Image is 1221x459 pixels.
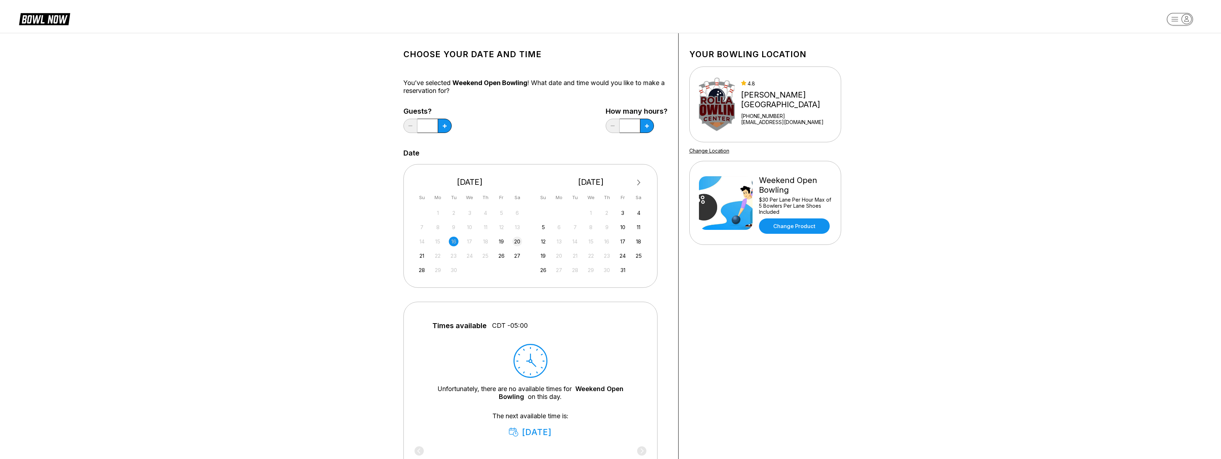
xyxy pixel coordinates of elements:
[465,222,475,232] div: Not available Wednesday, September 10th, 2025
[586,251,596,261] div: Not available Wednesday, October 22nd, 2025
[633,177,645,188] button: Next Month
[449,237,458,246] div: Not available Tuesday, September 16th, 2025
[602,208,612,218] div: Not available Thursday, October 2nd, 2025
[759,218,830,234] a: Change Product
[741,80,838,87] div: 4.8
[433,237,443,246] div: Not available Monday, September 15th, 2025
[425,412,636,437] div: The next available time is:
[586,265,596,275] div: Not available Wednesday, October 29th, 2025
[497,193,506,202] div: Fr
[465,208,475,218] div: Not available Wednesday, September 3rd, 2025
[699,176,753,230] img: Weekend Open Bowling
[618,193,627,202] div: Fr
[759,197,832,215] div: $30 Per Lane Per Hour Max of 5 Bowlers Per Lane Shoes Included
[465,251,475,261] div: Not available Wednesday, September 24th, 2025
[417,193,427,202] div: Su
[425,385,636,401] div: Unfortunately, there are no available times for on this day.
[570,222,580,232] div: Not available Tuesday, October 7th, 2025
[481,193,490,202] div: Th
[465,237,475,246] div: Not available Wednesday, September 17th, 2025
[759,176,832,195] div: Weekend Open Bowling
[602,265,612,275] div: Not available Thursday, October 30th, 2025
[618,265,627,275] div: Choose Friday, October 31st, 2025
[403,79,667,95] div: You’ve selected ! What date and time would you like to make a reservation for?
[499,385,624,400] a: Weekend Open Bowling
[570,237,580,246] div: Not available Tuesday, October 14th, 2025
[403,49,667,59] h1: Choose your Date and time
[699,78,735,131] img: Rolla Bowling Center
[554,265,564,275] div: Not available Monday, October 27th, 2025
[433,208,443,218] div: Not available Monday, September 1st, 2025
[492,322,528,330] span: CDT -05:00
[512,237,522,246] div: Choose Saturday, September 20th, 2025
[554,251,564,261] div: Not available Monday, October 20th, 2025
[497,237,506,246] div: Choose Friday, September 19th, 2025
[433,251,443,261] div: Not available Monday, September 22nd, 2025
[570,251,580,261] div: Not available Tuesday, October 21st, 2025
[618,237,627,246] div: Choose Friday, October 17th, 2025
[602,237,612,246] div: Not available Thursday, October 16th, 2025
[634,222,644,232] div: Choose Saturday, October 11th, 2025
[433,193,443,202] div: Mo
[512,193,522,202] div: Sa
[570,265,580,275] div: Not available Tuesday, October 28th, 2025
[689,49,841,59] h1: Your bowling location
[481,251,490,261] div: Not available Thursday, September 25th, 2025
[741,113,838,119] div: [PHONE_NUMBER]
[538,193,548,202] div: Su
[554,237,564,246] div: Not available Monday, October 13th, 2025
[537,207,645,275] div: month 2025-10
[512,208,522,218] div: Not available Saturday, September 6th, 2025
[449,208,458,218] div: Not available Tuesday, September 2nd, 2025
[586,193,596,202] div: We
[481,208,490,218] div: Not available Thursday, September 4th, 2025
[497,208,506,218] div: Not available Friday, September 5th, 2025
[602,222,612,232] div: Not available Thursday, October 9th, 2025
[634,251,644,261] div: Choose Saturday, October 25th, 2025
[415,177,525,187] div: [DATE]
[452,79,527,87] span: Weekend Open Bowling
[497,222,506,232] div: Not available Friday, September 12th, 2025
[586,222,596,232] div: Not available Wednesday, October 8th, 2025
[417,251,427,261] div: Choose Sunday, September 21st, 2025
[432,322,487,330] span: Times available
[403,107,452,115] label: Guests?
[634,193,644,202] div: Sa
[602,251,612,261] div: Not available Thursday, October 23rd, 2025
[586,208,596,218] div: Not available Wednesday, October 1st, 2025
[417,265,427,275] div: Choose Sunday, September 28th, 2025
[538,222,548,232] div: Choose Sunday, October 5th, 2025
[554,222,564,232] div: Not available Monday, October 6th, 2025
[538,265,548,275] div: Choose Sunday, October 26th, 2025
[570,193,580,202] div: Tu
[602,193,612,202] div: Th
[481,237,490,246] div: Not available Thursday, September 18th, 2025
[512,251,522,261] div: Choose Saturday, September 27th, 2025
[403,149,420,157] label: Date
[465,193,475,202] div: We
[606,107,667,115] label: How many hours?
[449,193,458,202] div: Tu
[536,177,646,187] div: [DATE]
[497,251,506,261] div: Choose Friday, September 26th, 2025
[618,222,627,232] div: Choose Friday, October 10th, 2025
[417,237,427,246] div: Not available Sunday, September 14th, 2025
[417,222,427,232] div: Not available Sunday, September 7th, 2025
[416,207,523,275] div: month 2025-09
[538,237,548,246] div: Choose Sunday, October 12th, 2025
[741,119,838,125] a: [EMAIL_ADDRESS][DOMAIN_NAME]
[449,251,458,261] div: Not available Tuesday, September 23rd, 2025
[481,222,490,232] div: Not available Thursday, September 11th, 2025
[634,208,644,218] div: Choose Saturday, October 4th, 2025
[538,251,548,261] div: Choose Sunday, October 19th, 2025
[586,237,596,246] div: Not available Wednesday, October 15th, 2025
[433,222,443,232] div: Not available Monday, September 8th, 2025
[433,265,443,275] div: Not available Monday, September 29th, 2025
[509,427,552,437] div: [DATE]
[512,222,522,232] div: Not available Saturday, September 13th, 2025
[618,251,627,261] div: Choose Friday, October 24th, 2025
[449,265,458,275] div: Not available Tuesday, September 30th, 2025
[634,237,644,246] div: Choose Saturday, October 18th, 2025
[554,193,564,202] div: Mo
[689,148,729,154] a: Change Location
